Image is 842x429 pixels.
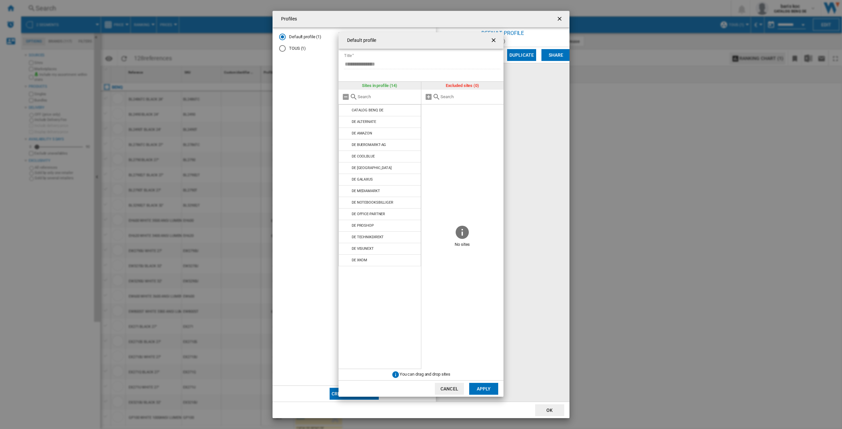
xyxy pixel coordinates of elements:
h4: Default profile [344,37,376,44]
input: Search [440,94,501,99]
div: DE OFFICE-PARTNER [352,212,385,216]
md-icon: Remove all [342,93,350,101]
div: Sites in profile (14) [339,82,421,90]
div: DE VISUNEXT [352,246,374,251]
div: DE PROSHOP [352,223,374,228]
button: Apply [469,383,498,395]
div: DE ALTERNATE [352,120,376,124]
button: Cancel [435,383,464,395]
span: You can drag and drop sites [400,372,450,377]
div: DE TECHNIKDIREKT [352,235,384,239]
div: DE BUEROMARKT-AG [352,143,386,147]
md-icon: Add all [425,93,433,101]
div: Excluded sites (0) [421,82,504,90]
ng-md-icon: getI18NText('BUTTONS.CLOSE_DIALOG') [490,37,498,45]
div: DE AMAZON [352,131,372,135]
div: DE NOTEBOOKSBILLIGER [352,200,393,205]
div: DE COOLBLUE [352,154,375,158]
div: DE GALAXUS [352,177,373,182]
div: CATALOG BENQ DE [352,108,383,112]
div: DE XKOM [352,258,367,262]
button: getI18NText('BUTTONS.CLOSE_DIALOG') [488,34,501,47]
div: DE MEDIAMARKT [352,189,380,193]
span: No sites [421,240,504,250]
input: Search [358,94,418,99]
div: DE [GEOGRAPHIC_DATA] [352,166,392,170]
